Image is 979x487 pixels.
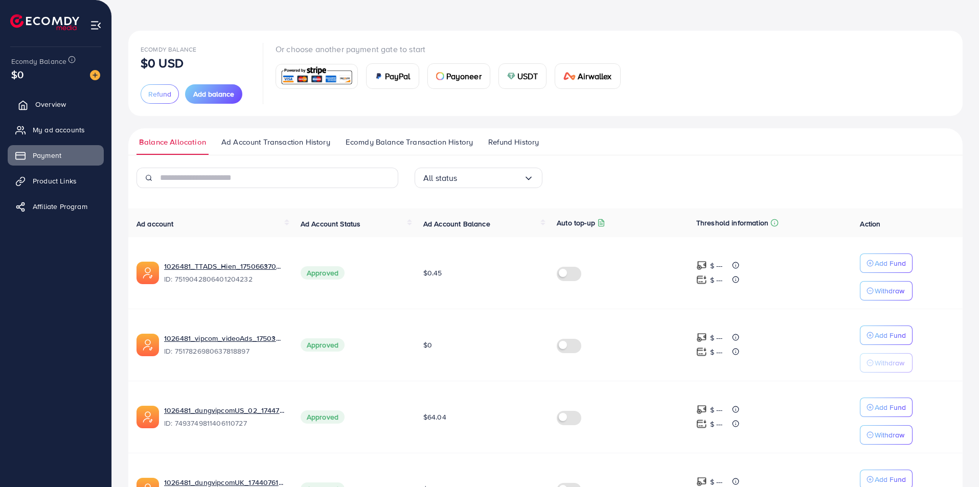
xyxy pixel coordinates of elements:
span: Ad Account Balance [423,219,490,229]
img: card [563,72,576,80]
a: cardPayPal [366,63,419,89]
span: PayPal [385,70,411,82]
p: $ --- [710,418,723,430]
span: Product Links [33,176,77,186]
p: $ --- [710,404,723,416]
a: 1026481_dungvipcomUS_02_1744774713900 [164,405,284,415]
span: Payment [33,150,61,160]
span: Approved [301,338,345,352]
img: top-up amount [696,260,707,271]
p: Threshold information [696,217,768,229]
p: Add Fund [875,329,906,341]
span: My ad accounts [33,125,85,135]
span: ID: 7493749811406110727 [164,418,284,428]
span: Ad Account Status [301,219,361,229]
p: $ --- [710,346,723,358]
span: ID: 7519042806401204232 [164,274,284,284]
div: <span class='underline'>1026481_vipcom_videoAds_1750380509111</span></br>7517826980637818897 [164,333,284,357]
p: Withdraw [875,285,904,297]
span: Ad account [136,219,174,229]
span: Ecomdy Balance Transaction History [346,136,473,148]
p: $ --- [710,260,723,272]
span: Ecomdy Balance [141,45,196,54]
p: Or choose another payment gate to start [276,43,629,55]
p: Add Fund [875,473,906,485]
span: Add balance [193,89,234,99]
button: Withdraw [860,353,913,373]
a: 1026481_TTADS_Hien_1750663705167 [164,261,284,271]
p: $ --- [710,274,723,286]
button: Refund [141,84,179,104]
img: logo [10,14,79,30]
p: Auto top-up [557,217,595,229]
button: Add Fund [860,326,913,345]
a: card [276,64,358,89]
span: All status [423,170,458,186]
img: top-up amount [696,419,707,429]
a: Payment [8,145,104,166]
p: Withdraw [875,429,904,441]
p: $ --- [710,332,723,344]
a: cardPayoneer [427,63,490,89]
p: Withdraw [875,357,904,369]
a: Product Links [8,171,104,191]
span: Approved [301,266,345,280]
span: Ecomdy Balance [11,56,66,66]
button: Add Fund [860,253,913,273]
a: Affiliate Program [8,196,104,217]
button: Withdraw [860,425,913,445]
span: Airwallex [578,70,611,82]
a: Overview [8,94,104,114]
p: $0 USD [141,57,184,69]
img: card [436,72,444,80]
iframe: Chat [936,441,971,479]
img: ic-ads-acc.e4c84228.svg [136,334,159,356]
span: $64.04 [423,412,446,422]
p: Add Fund [875,257,906,269]
img: top-up amount [696,346,707,357]
img: card [507,72,515,80]
span: Action [860,219,880,229]
span: Overview [35,99,66,109]
img: card [279,65,354,87]
a: cardAirwallex [555,63,620,89]
button: Withdraw [860,281,913,300]
span: USDT [517,70,538,82]
a: cardUSDT [498,63,547,89]
img: top-up amount [696,476,707,487]
span: Balance Allocation [139,136,206,148]
span: Payoneer [446,70,482,82]
div: <span class='underline'>1026481_dungvipcomUS_02_1744774713900</span></br>7493749811406110727 [164,405,284,429]
button: Add balance [185,84,242,104]
input: Search for option [458,170,523,186]
img: card [375,72,383,80]
span: Refund [148,89,171,99]
img: top-up amount [696,274,707,285]
p: Add Fund [875,401,906,413]
img: menu [90,19,102,31]
img: image [90,70,100,80]
a: 1026481_vipcom_videoAds_1750380509111 [164,333,284,343]
span: $0 [423,340,432,350]
span: $0 [11,67,24,82]
img: ic-ads-acc.e4c84228.svg [136,262,159,284]
span: Affiliate Program [33,201,87,212]
img: top-up amount [696,404,707,415]
span: Ad Account Transaction History [221,136,330,148]
img: ic-ads-acc.e4c84228.svg [136,406,159,428]
span: ID: 7517826980637818897 [164,346,284,356]
img: top-up amount [696,332,707,343]
span: $0.45 [423,268,442,278]
div: Search for option [415,168,542,188]
div: <span class='underline'>1026481_TTADS_Hien_1750663705167</span></br>7519042806401204232 [164,261,284,285]
a: My ad accounts [8,120,104,140]
span: Approved [301,410,345,424]
button: Add Fund [860,398,913,417]
span: Refund History [488,136,539,148]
